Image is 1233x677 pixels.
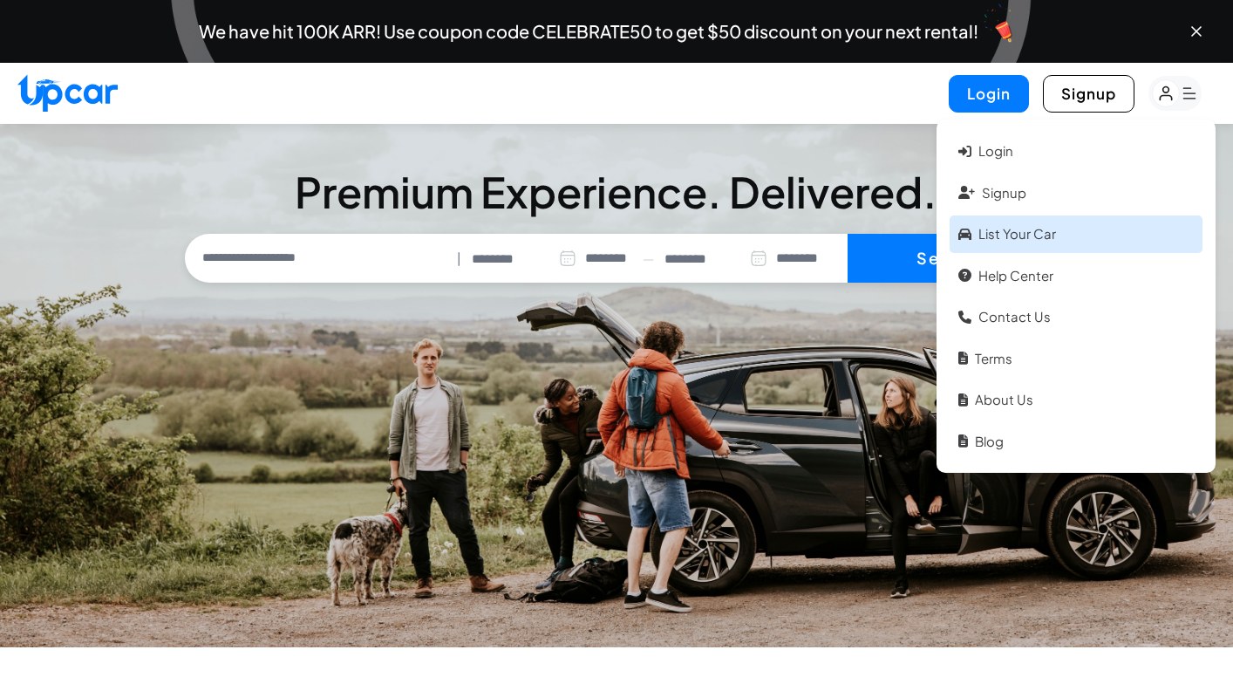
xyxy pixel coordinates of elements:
h3: Premium Experience. Delivered. [185,171,1048,213]
img: Upcar Logo [17,74,118,112]
a: Contact Us [950,298,1202,336]
a: About Us [950,381,1202,419]
a: List your car [950,215,1202,253]
span: — [643,249,654,269]
button: Login [949,75,1029,113]
button: Search [848,234,1048,283]
a: Signup [950,174,1202,212]
span: We have hit 100K ARR! Use coupon code CELEBRATE50 to get $50 discount on your next rental! [199,23,978,40]
span: | [457,249,461,269]
a: Terms [950,340,1202,378]
button: Signup [1043,75,1134,113]
a: Blog [950,423,1202,461]
button: Close banner [1188,23,1205,40]
a: Login [950,133,1202,170]
a: Help Center [950,257,1202,295]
